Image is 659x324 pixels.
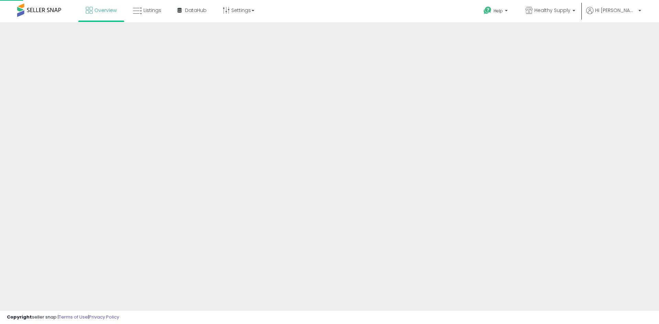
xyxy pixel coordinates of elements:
a: Help [478,1,515,22]
span: DataHub [185,7,207,14]
span: Overview [94,7,117,14]
span: Healthy Supply [534,7,570,14]
span: Hi [PERSON_NAME] [595,7,636,14]
i: Get Help [483,6,492,15]
a: Hi [PERSON_NAME] [586,7,641,22]
span: Listings [143,7,161,14]
span: Help [494,8,503,14]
